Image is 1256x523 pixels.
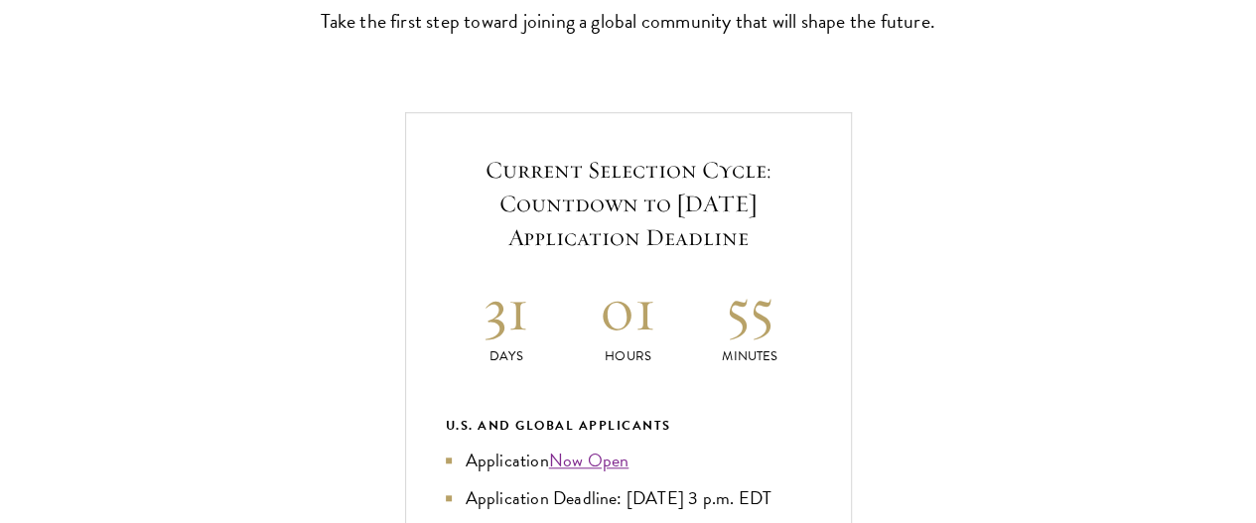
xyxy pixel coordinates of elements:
p: Minutes [689,346,811,367]
p: Days [446,346,568,367]
li: Application Deadline: [DATE] 3 p.m. EDT [446,484,811,512]
h2: 01 [567,272,689,346]
h5: Current Selection Cycle: Countdown to [DATE] Application Deadline [446,153,811,254]
li: Application [446,447,811,474]
p: Hours [567,346,689,367]
p: Take the first step toward joining a global community that will shape the future. [321,4,936,38]
h2: 55 [689,272,811,346]
a: Now Open [549,447,629,473]
div: U.S. and Global Applicants [446,415,811,437]
h2: 31 [446,272,568,346]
